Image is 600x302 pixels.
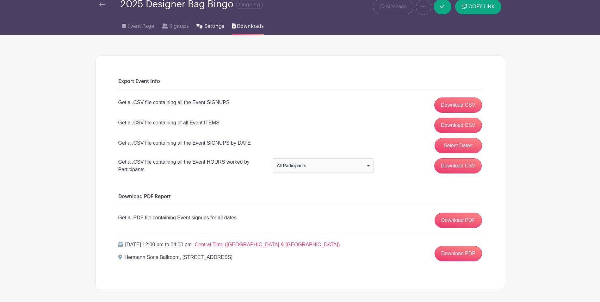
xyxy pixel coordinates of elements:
[232,15,264,35] a: Downloads
[118,214,237,222] p: Get a .PDF file containing Event signups for all dates
[118,194,482,200] h6: Download PDF Report
[434,118,482,133] a: Download CSV
[435,246,482,261] a: Download PDF
[125,241,340,249] p: [DATE] 12:00 pm to 04:00 pm
[204,22,224,30] span: Settings
[118,79,482,85] h6: Export Event Info
[122,15,154,35] a: Event Page
[386,3,407,10] span: Message
[162,15,189,35] a: Signups
[196,15,224,35] a: Settings
[277,162,366,169] div: All Participants
[434,158,482,173] input: Download CSV
[127,22,154,30] span: Event Page
[192,242,340,247] span: - Central Time ([GEOGRAPHIC_DATA] & [GEOGRAPHIC_DATA])
[118,158,265,173] p: Get a .CSV file containing all the Event HOURS worked by Participants
[237,22,264,30] span: Downloads
[118,139,251,147] p: Get a .CSV file containing all the Event SIGNUPS by DATE
[99,2,105,7] img: back-arrow-29a5d9b10d5bd6ae65dc969a981735edf675c4d7a1fe02e03b50dbd4ba3cdb55.svg
[435,213,482,228] a: Download PDF
[118,99,230,106] p: Get a .CSV file containing all the Event SIGNUPS
[169,22,189,30] span: Signups
[125,254,232,261] p: Hermann Sons Ballroom, [STREET_ADDRESS]
[236,1,263,9] span: Ongoing
[118,119,220,127] p: Get a .CSV file containing of all Event ITEMS
[435,138,482,153] button: Select Dates
[434,98,482,113] a: Download CSV
[468,4,495,9] span: COPY LINK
